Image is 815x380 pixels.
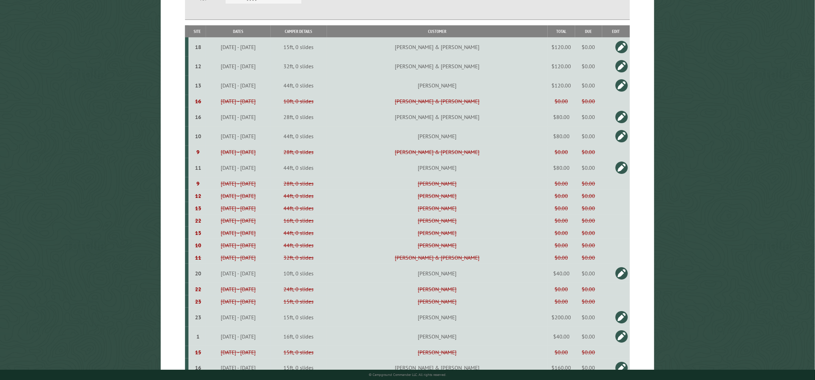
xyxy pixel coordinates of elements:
div: [DATE] - [DATE] [207,82,269,89]
th: Camper Details [271,25,327,37]
th: Total [548,25,575,37]
th: Site [188,25,206,37]
div: 13 [191,205,205,212]
td: 28ft, 0 slides [271,107,327,127]
div: 10 [191,242,205,249]
div: [DATE] - [DATE] [207,192,269,199]
td: $0.00 [548,202,575,214]
div: [DATE] - [DATE] [207,149,269,155]
td: 10ft, 0 slides [271,264,327,283]
td: 15ft, 0 slides [271,346,327,358]
td: 15ft, 0 slides [271,295,327,308]
div: 18 [191,44,205,50]
td: [PERSON_NAME] [327,227,548,239]
td: [PERSON_NAME] [327,283,548,295]
td: $0.00 [575,327,602,346]
td: $0.00 [575,239,602,251]
div: 12 [191,192,205,199]
small: © Campground Commander LLC. All rights reserved. [369,372,446,377]
td: 24ft, 0 slides [271,283,327,295]
td: [PERSON_NAME] [327,214,548,227]
div: [DATE] - [DATE] [207,286,269,293]
div: [DATE] - [DATE] [207,114,269,120]
div: 16 [191,114,205,120]
td: 15ft, 0 slides [271,37,327,57]
div: 9 [191,180,205,187]
td: [PERSON_NAME] [327,308,548,327]
td: $0.00 [548,295,575,308]
td: [PERSON_NAME] & [PERSON_NAME] [327,358,548,378]
td: [PERSON_NAME] & [PERSON_NAME] [327,107,548,127]
td: $0.00 [548,227,575,239]
td: $0.00 [575,202,602,214]
td: $0.00 [548,146,575,158]
td: $0.00 [575,57,602,76]
div: [DATE] - [DATE] [207,242,269,249]
td: $80.00 [548,127,575,146]
div: [DATE] - [DATE] [207,63,269,70]
td: [PERSON_NAME] [327,346,548,358]
td: $0.00 [575,127,602,146]
div: 11 [191,164,205,171]
div: [DATE] - [DATE] [207,217,269,224]
div: 23 [191,298,205,305]
td: $120.00 [548,57,575,76]
td: $160.00 [548,358,575,378]
td: 44ft, 0 slides [271,239,327,251]
td: [PERSON_NAME] [327,158,548,177]
td: $40.00 [548,327,575,346]
div: [DATE] - [DATE] [207,314,269,321]
div: 12 [191,63,205,70]
div: [DATE] - [DATE] [207,164,269,171]
div: 11 [191,254,205,261]
div: 22 [191,217,205,224]
div: 22 [191,286,205,293]
td: $0.00 [575,177,602,190]
td: $0.00 [575,146,602,158]
td: $0.00 [548,190,575,202]
td: $0.00 [548,95,575,107]
td: 28ft, 0 slides [271,177,327,190]
td: $0.00 [575,283,602,295]
td: $0.00 [575,76,602,95]
div: [DATE] - [DATE] [207,349,269,356]
td: $0.00 [575,190,602,202]
td: $80.00 [548,158,575,177]
td: $0.00 [548,239,575,251]
th: Customer [327,25,548,37]
div: 1 [191,333,205,340]
th: Dates [206,25,271,37]
td: $120.00 [548,76,575,95]
div: 23 [191,314,205,321]
div: 16 [191,98,205,105]
td: [PERSON_NAME] [327,177,548,190]
td: $0.00 [575,251,602,264]
td: $80.00 [548,107,575,127]
td: $0.00 [575,158,602,177]
td: $200.00 [548,308,575,327]
td: $0.00 [548,346,575,358]
td: $0.00 [575,264,602,283]
th: Due [575,25,602,37]
td: $0.00 [575,295,602,308]
td: $0.00 [575,227,602,239]
td: 44ft, 0 slides [271,158,327,177]
div: [DATE] - [DATE] [207,365,269,371]
td: 16ft, 0 slides [271,214,327,227]
td: 44ft, 0 slides [271,190,327,202]
div: [DATE] - [DATE] [207,270,269,277]
div: 16 [191,365,205,371]
td: $0.00 [548,251,575,264]
td: [PERSON_NAME] & [PERSON_NAME] [327,37,548,57]
td: $0.00 [548,283,575,295]
td: 15ft, 0 slides [271,308,327,327]
div: [DATE] - [DATE] [207,298,269,305]
td: [PERSON_NAME] [327,76,548,95]
td: 32ft, 0 slides [271,57,327,76]
div: [DATE] - [DATE] [207,44,269,50]
div: [DATE] - [DATE] [207,98,269,105]
td: [PERSON_NAME] [327,327,548,346]
td: $0.00 [548,214,575,227]
td: $0.00 [575,358,602,378]
td: 44ft, 0 slides [271,76,327,95]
